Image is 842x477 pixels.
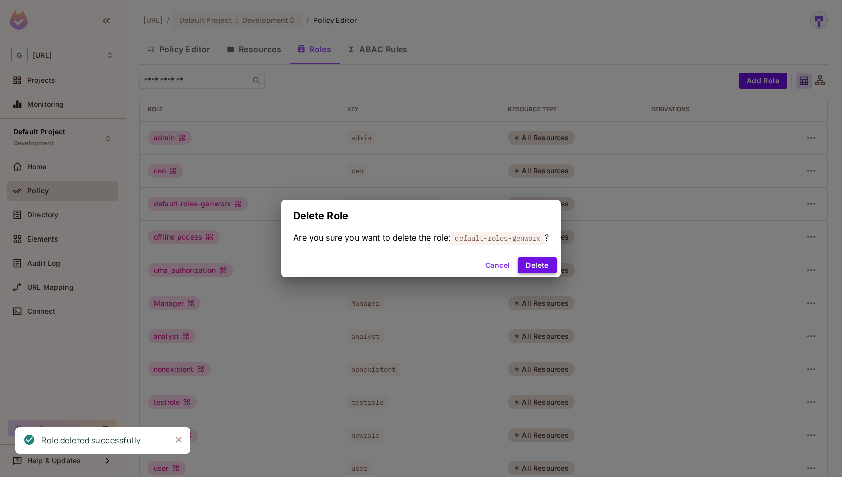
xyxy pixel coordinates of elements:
[41,434,141,447] div: Role deleted successfully
[481,257,514,273] button: Cancel
[293,232,548,243] span: Are you sure you want to delete the role: ?
[281,200,560,232] h2: Delete Role
[518,257,556,273] button: Delete
[171,432,186,447] button: Close
[451,231,544,245] span: default-roles-genworx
